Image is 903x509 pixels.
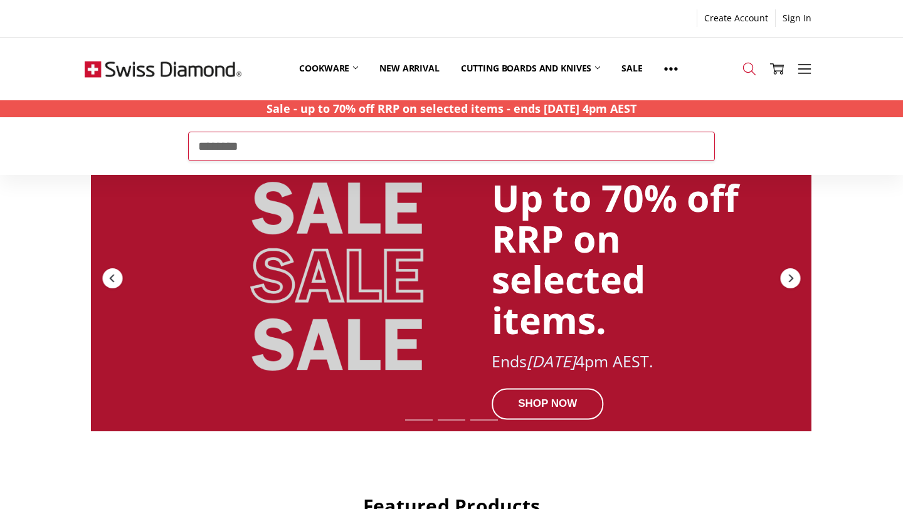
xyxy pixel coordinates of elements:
[697,9,775,27] a: Create Account
[492,353,745,370] div: Ends 4pm AEST.
[492,388,604,419] div: SHOP NOW
[492,178,745,341] div: Up to 70% off RRP on selected items.
[527,350,576,372] em: [DATE]
[779,266,801,289] div: Next
[85,38,241,100] img: Free Shipping On Every Order
[288,41,369,97] a: Cookware
[611,41,653,97] a: Sale
[468,412,500,428] div: Slide 3 of 7
[653,41,689,97] a: Show All
[267,101,636,116] strong: Sale - up to 70% off RRP on selected items - ends [DATE] 4pm AEST
[450,41,611,97] a: Cutting boards and knives
[435,412,468,428] div: Slide 2 of 7
[91,125,811,431] a: Redirect to https://swissdiamond.com.au/cookware/shop-by-collection/premium-steel-dlx/
[369,41,450,97] a: New arrival
[776,9,818,27] a: Sign In
[403,412,435,428] div: Slide 1 of 7
[101,266,124,289] div: Previous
